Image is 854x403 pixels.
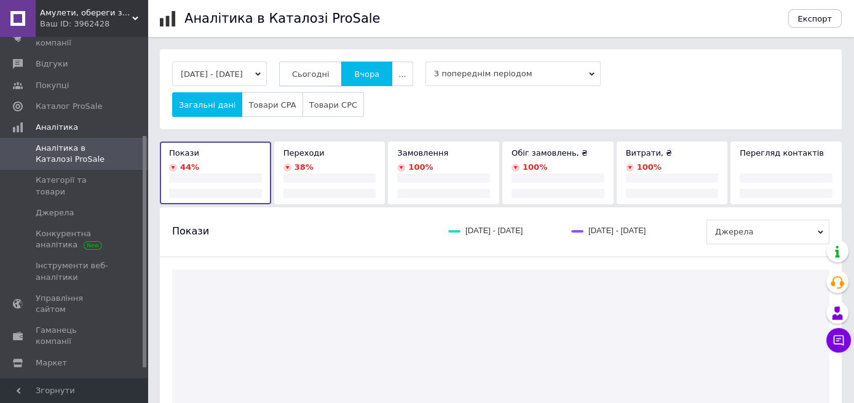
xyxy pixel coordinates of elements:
[398,70,406,79] span: ...
[36,26,114,49] span: Показники роботи компанії
[36,122,78,133] span: Аналітика
[36,143,114,165] span: Аналітика в Каталозі ProSale
[172,92,242,117] button: Загальні дані
[788,9,842,28] button: Експорт
[40,18,148,30] div: Ваш ID: 3962428
[740,148,824,158] span: Перегляд контактів
[341,62,392,86] button: Вчора
[184,11,380,26] h1: Аналітика в Каталозі ProSale
[169,148,199,158] span: Покази
[397,148,448,158] span: Замовлення
[798,14,832,23] span: Експорт
[354,70,379,79] span: Вчора
[283,148,325,158] span: Переходи
[36,293,114,315] span: Управління сайтом
[172,225,209,238] span: Покази
[408,162,433,172] span: 100 %
[425,62,601,86] span: З попереднім періодом
[36,228,114,250] span: Конкурентна аналітика
[180,162,199,172] span: 44 %
[292,70,330,79] span: Сьогодні
[248,100,296,110] span: Товари CPA
[36,175,114,197] span: Категорії та товари
[512,148,588,158] span: Обіг замовлень, ₴
[302,92,364,117] button: Товари CPC
[242,92,302,117] button: Товари CPA
[637,162,662,172] span: 100 %
[309,100,357,110] span: Товари CPC
[36,80,69,91] span: Покупці
[179,100,235,110] span: Загальні дані
[36,325,114,347] span: Гаманець компанії
[36,207,74,218] span: Джерела
[295,162,314,172] span: 38 %
[392,62,413,86] button: ...
[279,62,342,86] button: Сьогодні
[40,7,132,18] span: Амулети, обереги з каміння
[523,162,547,172] span: 100 %
[172,62,267,86] button: [DATE] - [DATE]
[826,328,851,353] button: Чат з покупцем
[706,220,829,244] span: Джерела
[36,58,68,70] span: Відгуки
[36,101,102,112] span: Каталог ProSale
[36,357,67,369] span: Маркет
[36,260,114,282] span: Інструменти веб-аналітики
[626,148,673,158] span: Витрати, ₴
